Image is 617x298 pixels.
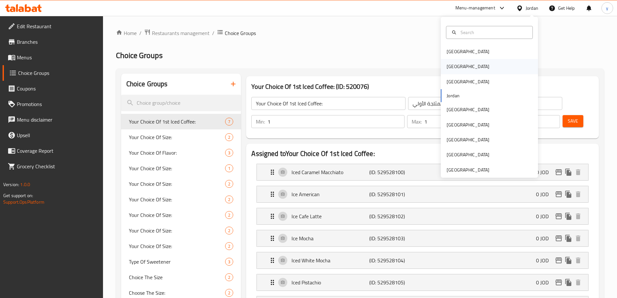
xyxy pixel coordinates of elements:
a: Home [116,29,137,37]
button: delete [573,189,583,199]
button: edit [554,256,564,265]
div: [GEOGRAPHIC_DATA] [447,78,489,85]
div: Your Choice Of Size:2 [121,238,241,254]
div: Choices [225,227,233,234]
span: Your Choice Of Size: [129,242,225,250]
button: duplicate [564,233,573,243]
span: Save [568,117,578,125]
span: Edit Restaurant [17,22,98,30]
button: edit [554,278,564,287]
p: 0 JOD [536,234,554,242]
p: 0 JOD [536,256,554,264]
div: Choices [225,242,233,250]
input: search [121,95,241,111]
button: delete [573,233,583,243]
div: [GEOGRAPHIC_DATA] [447,48,489,55]
span: 2 [225,212,233,218]
span: 1 [225,165,233,172]
a: Upsell [3,127,103,143]
p: Max: [412,118,422,125]
a: Menu disclaimer [3,112,103,127]
div: Choices [225,258,233,266]
span: Menus [17,54,98,61]
span: y [606,5,608,12]
span: Choice The Size [129,273,225,281]
span: Coverage Report [17,147,98,155]
div: Your Choice Of Size:2 [121,129,241,145]
h3: Your Choice Of 1st Iced Coffee: (ID: 520076) [251,81,594,92]
p: (ID: 529528100) [369,168,421,176]
span: Your Choice Of Flavor: [129,149,225,157]
span: 2 [225,274,233,280]
div: Expand [257,208,588,224]
li: Expand [251,249,594,271]
span: Version: [3,180,19,189]
span: Coupons [17,85,98,92]
span: Menu disclaimer [17,116,98,124]
button: delete [573,167,583,177]
div: Choice The Size2 [121,269,241,285]
p: (ID: 529528102) [369,212,421,220]
span: Your Choice Of Size: [129,211,225,219]
div: Your Choice Of Size:2 [121,176,241,192]
li: Expand [251,183,594,205]
a: Edit Restaurant [3,18,103,34]
h2: Assigned to Your Choice Of 1st Iced Coffee: [251,149,594,159]
span: Your Choice Of Size: [129,164,225,172]
button: Save [563,115,583,127]
p: Iced Caramel Macchiato [291,168,369,176]
span: 2 [225,228,233,234]
span: 2 [225,243,233,249]
span: 2 [225,134,233,140]
li: / [212,29,214,37]
div: Choices [225,196,233,203]
button: edit [554,189,564,199]
span: Promotions [17,100,98,108]
div: [GEOGRAPHIC_DATA] [447,136,489,143]
div: Expand [257,274,588,291]
span: Upsell [17,131,98,139]
span: Type Of Sweetener [129,258,225,266]
p: (ID: 529528105) [369,279,421,286]
button: duplicate [564,211,573,221]
span: 2 [225,197,233,203]
div: Expand [257,186,588,202]
div: Menu-management [455,4,495,12]
button: edit [554,233,564,243]
span: Choice Groups [225,29,256,37]
div: [GEOGRAPHIC_DATA] [447,151,489,158]
div: Choices [225,211,233,219]
div: Expand [257,230,588,246]
span: 2 [225,181,233,187]
li: Expand [251,161,594,183]
span: 1.0.0 [20,180,30,189]
div: Your Choice Of Size:2 [121,223,241,238]
a: Support.OpsPlatform [3,198,44,206]
span: Choice Groups [18,69,98,77]
div: Your Choice Of Size:1 [121,161,241,176]
button: duplicate [564,256,573,265]
span: Get support on: [3,191,33,200]
div: Choices [225,289,233,297]
p: Ice Cafe Latte [291,212,369,220]
p: (ID: 529528101) [369,190,421,198]
div: [GEOGRAPHIC_DATA] [447,121,489,128]
div: Expand [257,252,588,268]
div: Choices [225,118,233,125]
div: [GEOGRAPHIC_DATA] [447,63,489,70]
button: duplicate [564,189,573,199]
span: Choice Groups [116,48,163,63]
p: 0 JOD [536,279,554,286]
div: Your Choice Of Flavor:3 [121,145,241,161]
p: Ice Mocha [291,234,369,242]
span: 3 [225,259,233,265]
div: Expand [257,164,588,180]
p: 0 JOD [536,190,554,198]
span: 7 [225,119,233,125]
p: Min: [256,118,265,125]
div: Type Of Sweetener3 [121,254,241,269]
div: Your Choice Of Size:2 [121,207,241,223]
a: Branches [3,34,103,50]
a: Coverage Report [3,143,103,159]
button: duplicate [564,167,573,177]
